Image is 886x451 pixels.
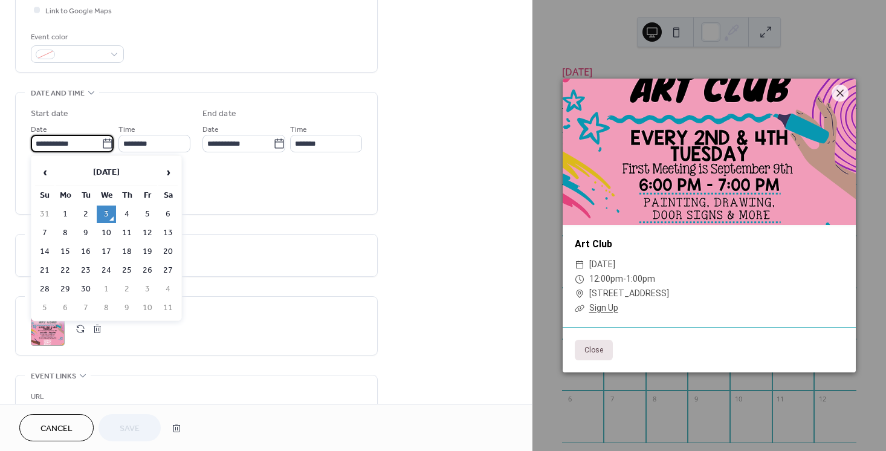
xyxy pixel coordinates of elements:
[117,187,137,204] th: Th
[56,187,75,204] th: Mo
[40,423,73,435] span: Cancel
[76,243,95,261] td: 16
[589,287,669,301] span: [STREET_ADDRESS]
[31,370,76,383] span: Event links
[117,206,137,223] td: 4
[117,243,137,261] td: 18
[56,243,75,261] td: 15
[575,340,613,360] button: Close
[626,274,655,284] span: 1:00pm
[589,274,623,284] span: 12:00pm
[118,123,135,136] span: Time
[97,206,116,223] td: 3
[31,31,121,44] div: Event color
[117,281,137,298] td: 2
[35,299,54,317] td: 5
[56,262,75,279] td: 22
[138,262,157,279] td: 26
[575,258,584,272] div: ​
[97,187,116,204] th: We
[36,160,54,184] span: ‹
[56,160,157,186] th: [DATE]
[290,123,307,136] span: Time
[31,312,65,346] div: ;
[117,262,137,279] td: 25
[76,281,95,298] td: 30
[575,238,612,250] a: Art Club
[158,187,178,204] th: Sa
[35,224,54,242] td: 7
[56,206,75,223] td: 1
[56,224,75,242] td: 8
[31,391,360,403] div: URL
[76,224,95,242] td: 9
[158,299,178,317] td: 11
[76,206,95,223] td: 2
[589,258,615,272] span: [DATE]
[76,187,95,204] th: Tu
[97,299,116,317] td: 8
[138,281,157,298] td: 3
[202,108,236,120] div: End date
[97,224,116,242] td: 10
[623,274,626,284] span: -
[159,160,177,184] span: ›
[117,299,137,317] td: 9
[31,108,68,120] div: Start date
[589,303,618,313] a: Sign Up
[31,87,85,100] span: Date and time
[35,281,54,298] td: 28
[138,243,157,261] td: 19
[138,299,157,317] td: 10
[35,262,54,279] td: 21
[202,123,219,136] span: Date
[19,414,94,441] button: Cancel
[45,5,112,18] span: Link to Google Maps
[97,243,116,261] td: 17
[97,281,116,298] td: 1
[31,123,47,136] span: Date
[138,206,157,223] td: 5
[97,262,116,279] td: 24
[56,281,75,298] td: 29
[76,299,95,317] td: 7
[56,299,75,317] td: 6
[158,243,178,261] td: 20
[117,224,137,242] td: 11
[35,243,54,261] td: 14
[158,281,178,298] td: 4
[575,287,584,301] div: ​
[138,187,157,204] th: Fr
[158,224,178,242] td: 13
[158,206,178,223] td: 6
[35,206,54,223] td: 31
[158,262,178,279] td: 27
[575,301,584,316] div: ​
[138,224,157,242] td: 12
[575,272,584,287] div: ​
[76,262,95,279] td: 23
[35,187,54,204] th: Su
